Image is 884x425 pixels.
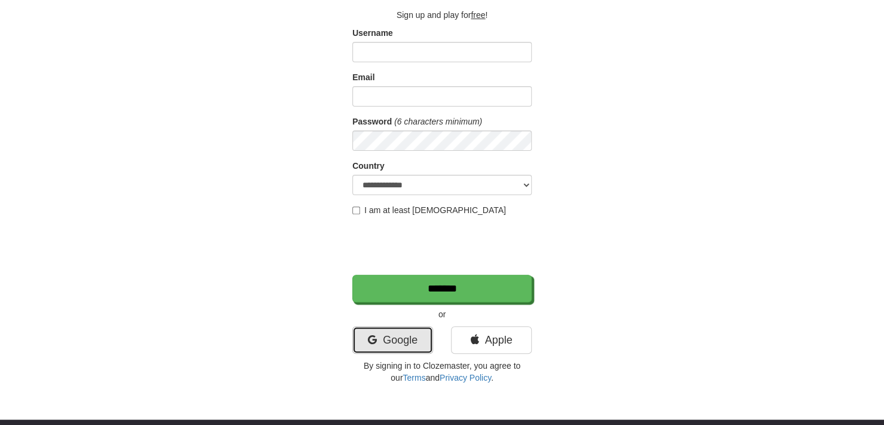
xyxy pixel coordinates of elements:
label: Password [352,116,392,127]
a: Privacy Policy [440,373,491,382]
label: I am at least [DEMOGRAPHIC_DATA] [352,204,506,216]
iframe: reCAPTCHA [352,222,534,269]
a: Terms [403,373,425,382]
input: I am at least [DEMOGRAPHIC_DATA] [352,207,360,214]
label: Username [352,27,393,39]
p: or [352,308,532,320]
label: Email [352,71,374,83]
p: By signing in to Clozemaster, you agree to our and . [352,360,532,384]
label: Country [352,160,385,172]
a: Apple [451,326,532,354]
u: free [471,10,485,20]
p: Sign up and play for ! [352,9,532,21]
a: Google [352,326,433,354]
em: (6 characters minimum) [394,117,482,126]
